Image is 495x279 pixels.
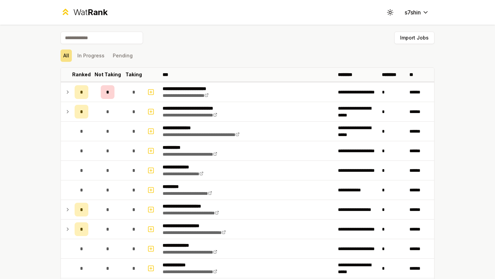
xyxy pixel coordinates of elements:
[125,71,142,78] p: Taking
[95,71,121,78] p: Not Taking
[60,7,108,18] a: WatRank
[72,71,91,78] p: Ranked
[88,7,108,17] span: Rank
[394,32,434,44] button: Import Jobs
[60,49,72,62] button: All
[399,6,434,19] button: s7shin
[405,8,421,16] span: s7shin
[75,49,107,62] button: In Progress
[110,49,135,62] button: Pending
[73,7,108,18] div: Wat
